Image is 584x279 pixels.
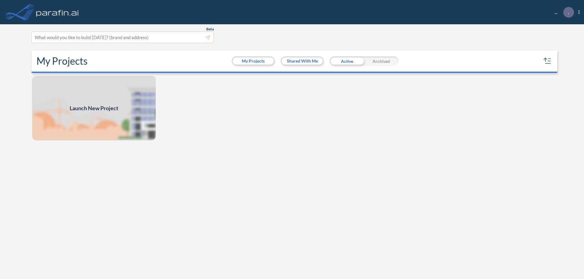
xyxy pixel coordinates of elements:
[70,104,118,112] span: Launch New Project
[543,56,552,66] button: sort
[35,6,80,18] img: logo
[364,56,398,66] div: Archived
[233,57,274,65] button: My Projects
[32,75,156,141] img: add
[36,55,88,67] h2: My Projects
[545,7,579,18] div: ...
[282,57,323,65] button: Shared With Me
[330,56,364,66] div: Active
[568,9,569,15] p: .
[32,75,156,141] a: Launch New Project
[206,27,214,32] span: Beta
